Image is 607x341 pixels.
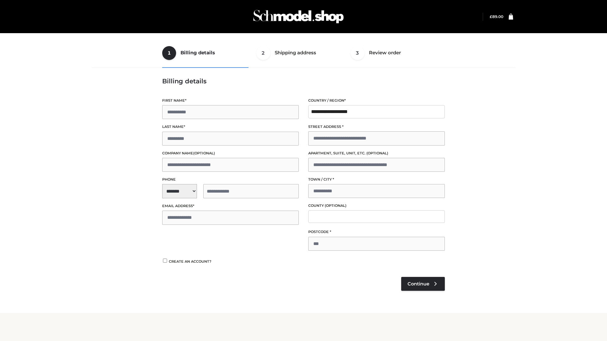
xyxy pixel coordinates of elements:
[325,203,346,208] span: (optional)
[162,150,299,156] label: Company name
[401,277,445,291] a: Continue
[308,150,445,156] label: Apartment, suite, unit, etc.
[193,151,215,155] span: (optional)
[162,203,299,209] label: Email address
[308,229,445,235] label: Postcode
[490,14,492,19] span: £
[162,124,299,130] label: Last name
[308,124,445,130] label: Street address
[162,77,445,85] h3: Billing details
[308,176,445,182] label: Town / City
[162,176,299,182] label: Phone
[162,98,299,104] label: First name
[366,151,388,155] span: (optional)
[308,98,445,104] label: Country / Region
[169,259,212,264] span: Create an account?
[408,281,429,287] span: Continue
[251,4,346,29] img: Schmodel Admin 964
[490,14,503,19] a: £89.00
[162,259,168,263] input: Create an account?
[308,203,445,209] label: County
[490,14,503,19] bdi: 89.00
